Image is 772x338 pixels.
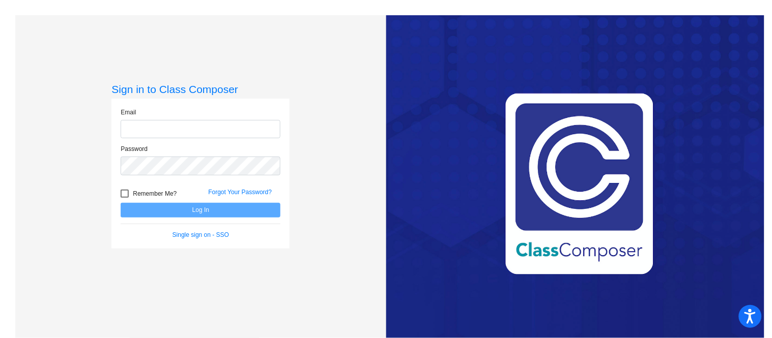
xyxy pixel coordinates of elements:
a: Single sign on - SSO [173,231,229,238]
label: Email [121,108,136,117]
h3: Sign in to Class Composer [111,83,290,96]
span: Remember Me? [133,188,177,200]
label: Password [121,144,148,153]
button: Log In [121,203,280,218]
a: Forgot Your Password? [208,189,272,196]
